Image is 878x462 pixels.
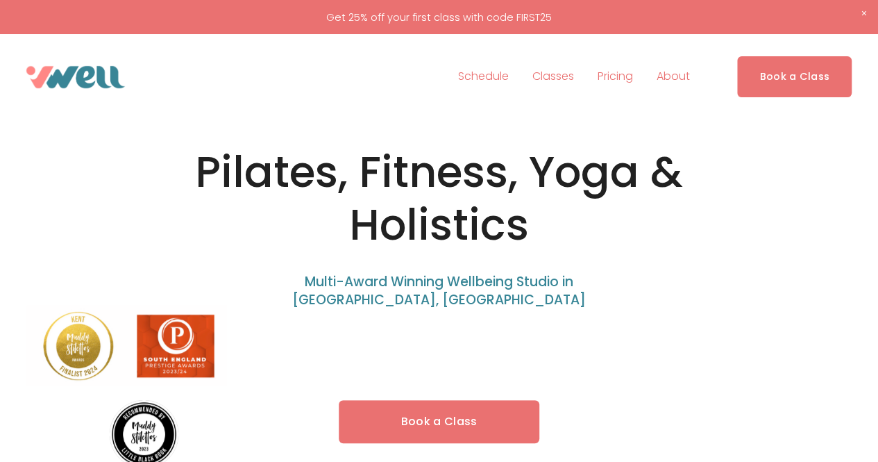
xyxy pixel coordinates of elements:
a: Book a Class [339,400,539,443]
a: folder dropdown [532,66,574,88]
h1: Pilates, Fitness, Yoga & Holistics [130,146,748,251]
a: Book a Class [737,56,852,97]
a: Schedule [458,66,509,88]
a: folder dropdown [657,66,690,88]
span: About [657,67,690,87]
span: Multi-Award Winning Wellbeing Studio in [GEOGRAPHIC_DATA], [GEOGRAPHIC_DATA] [292,272,586,309]
a: Pricing [598,66,633,88]
img: VWell [26,66,125,88]
span: Classes [532,67,574,87]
